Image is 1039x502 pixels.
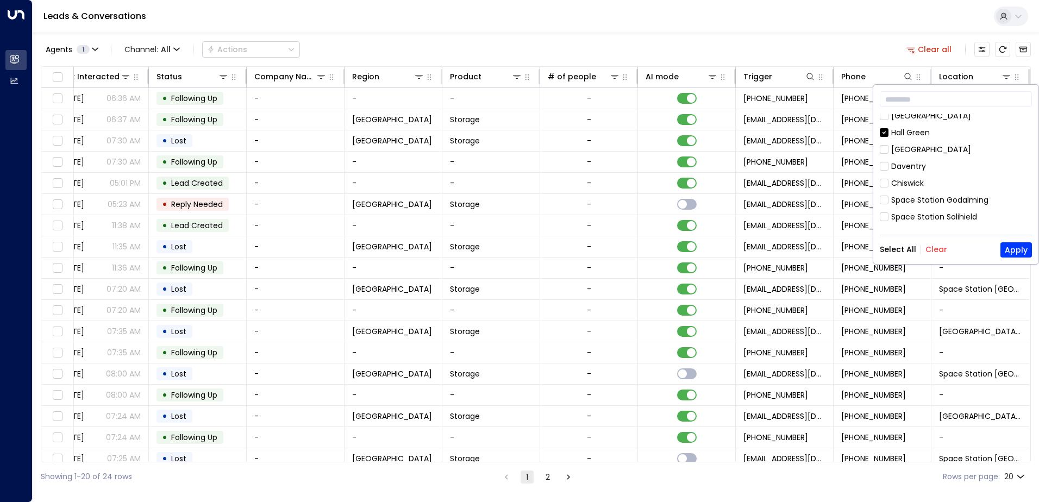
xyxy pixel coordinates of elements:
span: +447764544193 [743,262,808,273]
span: Storage [450,135,480,146]
p: 08:00 AM [106,390,141,400]
span: +447385897008 [841,368,906,379]
div: Space Station Godalming [891,194,988,206]
span: Toggle select row [51,388,64,402]
div: Trigger [743,70,772,83]
span: Birmingham [352,199,432,210]
div: • [162,110,167,129]
span: Oxfordshire [352,241,432,252]
button: Clear [925,245,947,254]
div: [GEOGRAPHIC_DATA] [891,144,971,155]
td: - [345,300,442,321]
div: - [587,199,591,210]
td: - [931,258,1029,278]
span: Toggle select row [51,325,64,338]
td: - [247,300,345,321]
nav: pagination navigation [499,470,575,484]
div: • [162,386,167,404]
span: Following Up [171,114,217,125]
span: +447764544193 [841,241,906,252]
td: - [247,427,345,448]
td: - [247,215,345,236]
div: - [587,368,591,379]
span: +447385897008 [841,390,906,400]
span: +447517905802 [841,411,906,422]
div: • [162,237,167,256]
span: leads@space-station.co.uk [743,284,825,294]
td: - [345,215,442,236]
span: +447476180080 [841,156,906,167]
div: [GEOGRAPHIC_DATA] [880,144,1032,155]
span: +447385897008 [743,390,808,400]
span: Storage [450,284,480,294]
span: leads@space-station.co.uk [743,453,825,464]
span: +447852952290 [841,326,906,337]
span: +447891591635 [841,93,906,104]
div: Button group with a nested menu [202,41,300,58]
div: - [587,453,591,464]
span: +447421489750 [841,453,906,464]
span: leads@space-station.co.uk [743,220,825,231]
span: Channel: [120,42,184,57]
td: - [345,427,442,448]
td: - [345,258,442,278]
span: +447853774375 [743,305,808,316]
td: - [247,342,345,363]
div: Phone [841,70,913,83]
td: - [931,300,1029,321]
button: Agents1 [41,42,102,57]
td: - [345,342,442,363]
div: Last Interacted [59,70,120,83]
div: • [162,174,167,192]
div: • [162,301,167,319]
div: Hall Green [891,127,930,139]
span: Toggle select row [51,367,64,381]
div: • [162,280,167,298]
div: Last Interacted [59,70,131,83]
div: Region [352,70,424,83]
span: Space Station Brentford [939,284,1022,294]
span: Following Up [171,305,217,316]
label: Rows per page: [943,471,1000,482]
div: - [587,411,591,422]
td: - [247,279,345,299]
div: Actions [207,45,247,54]
div: Region [352,70,379,83]
p: 07:35 AM [107,326,141,337]
span: Refresh [995,42,1010,57]
div: Trigger [743,70,816,83]
span: Toggle select row [51,219,64,233]
div: • [162,89,167,108]
div: Status [157,70,182,83]
td: - [345,152,442,172]
div: • [162,322,167,341]
td: - [247,406,345,426]
p: 07:24 AM [106,432,141,443]
span: Following Up [171,262,217,273]
button: Go to page 2 [541,470,554,484]
span: +447853774375 [841,305,906,316]
div: • [162,153,167,171]
div: - [587,284,591,294]
span: Storage [450,241,480,252]
span: Space Station Uxbridge [939,411,1022,422]
td: - [931,342,1029,363]
span: Toggle select row [51,304,64,317]
span: leads@space-station.co.uk [743,114,825,125]
span: Lost [171,135,186,146]
span: Toggle select row [51,155,64,169]
td: - [247,236,345,257]
span: Lost [171,241,186,252]
span: Birmingham [352,453,432,464]
td: - [247,258,345,278]
span: 1 [77,45,90,54]
span: Following Up [171,347,217,358]
button: Actions [202,41,300,58]
p: 07:20 AM [107,305,141,316]
span: Toggle select row [51,177,64,190]
span: Toggle select row [51,452,64,466]
span: London [352,284,432,294]
span: leads@space-station.co.uk [743,368,825,379]
div: - [587,326,591,337]
div: Phone [841,70,866,83]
